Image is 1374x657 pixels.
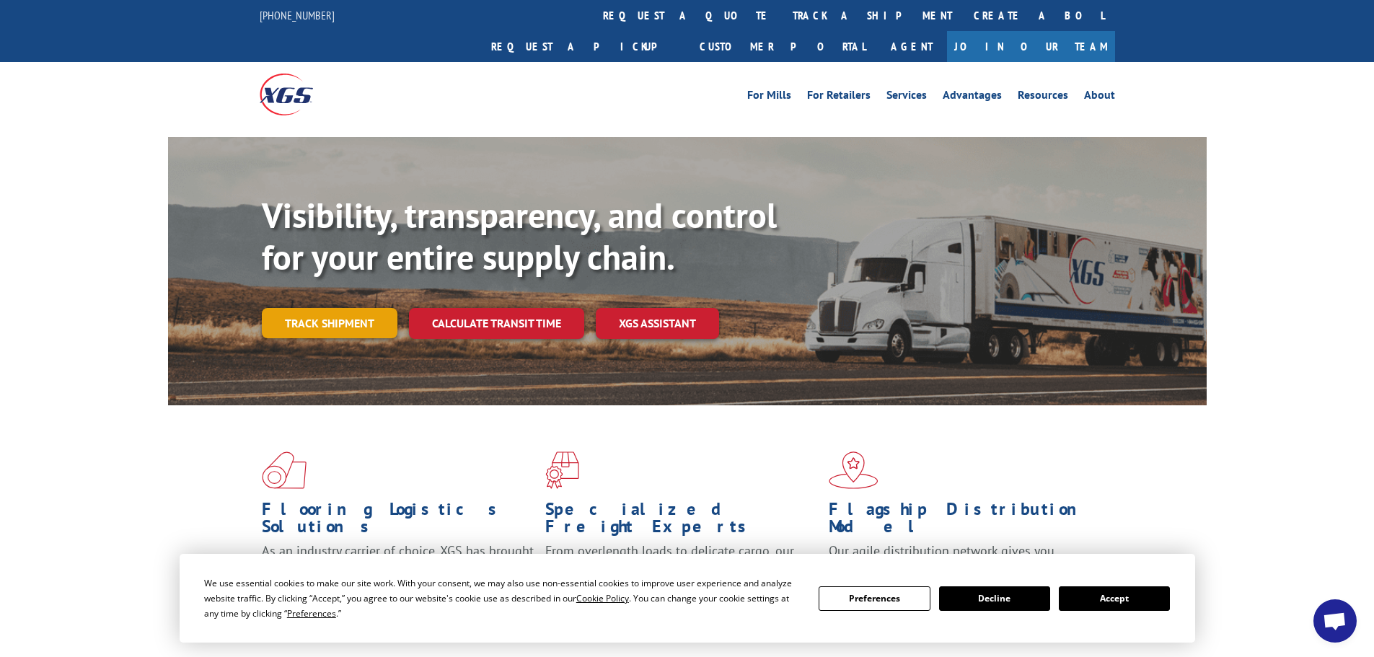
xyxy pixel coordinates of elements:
div: Open chat [1313,599,1357,643]
span: Preferences [287,607,336,619]
a: For Retailers [807,89,871,105]
a: [PHONE_NUMBER] [260,8,335,22]
a: Agent [876,31,947,62]
a: Advantages [943,89,1002,105]
p: From overlength loads to delicate cargo, our experienced staff knows the best way to move your fr... [545,542,818,607]
div: We use essential cookies to make our site work. With your consent, we may also use non-essential ... [204,576,801,621]
a: Services [886,89,927,105]
button: Preferences [819,586,930,611]
b: Visibility, transparency, and control for your entire supply chain. [262,193,777,279]
button: Decline [939,586,1050,611]
a: Join Our Team [947,31,1115,62]
img: xgs-icon-flagship-distribution-model-red [829,451,878,489]
span: Our agile distribution network gives you nationwide inventory management on demand. [829,542,1094,576]
a: Resources [1018,89,1068,105]
span: Cookie Policy [576,592,629,604]
h1: Flagship Distribution Model [829,501,1101,542]
img: xgs-icon-focused-on-flooring-red [545,451,579,489]
div: Cookie Consent Prompt [180,554,1195,643]
a: Request a pickup [480,31,689,62]
h1: Flooring Logistics Solutions [262,501,534,542]
a: XGS ASSISTANT [596,308,719,339]
a: Track shipment [262,308,397,338]
a: About [1084,89,1115,105]
a: Customer Portal [689,31,876,62]
a: Calculate transit time [409,308,584,339]
a: For Mills [747,89,791,105]
span: As an industry carrier of choice, XGS has brought innovation and dedication to flooring logistics... [262,542,534,594]
button: Accept [1059,586,1170,611]
h1: Specialized Freight Experts [545,501,818,542]
img: xgs-icon-total-supply-chain-intelligence-red [262,451,307,489]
